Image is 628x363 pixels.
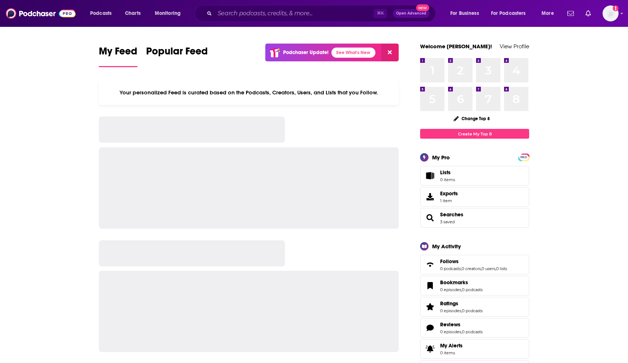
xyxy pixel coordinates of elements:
span: 1 item [440,198,458,203]
span: 0 items [440,350,463,355]
input: Search podcasts, credits, & more... [215,8,374,19]
button: open menu [486,8,536,19]
a: 0 episodes [440,287,461,292]
span: , [461,287,462,292]
span: Ratings [440,300,458,307]
svg: Add a profile image [613,5,619,11]
span: More [542,8,554,19]
a: 0 podcasts [462,308,483,313]
a: Searches [423,213,437,223]
span: Follows [440,258,459,265]
span: Lists [440,169,455,176]
a: Reviews [440,321,483,328]
button: Show profile menu [603,5,619,21]
span: Bookmarks [440,279,468,286]
span: Exports [423,192,437,202]
button: open menu [445,8,488,19]
a: Show notifications dropdown [583,7,594,20]
a: Reviews [423,323,437,333]
a: Welcome [PERSON_NAME]! [420,43,492,50]
span: , [461,308,462,313]
span: For Podcasters [491,8,526,19]
span: Searches [420,208,529,228]
a: 0 podcasts [462,287,483,292]
span: Lists [423,171,437,181]
span: Reviews [420,318,529,338]
span: Logged in as kkade [603,5,619,21]
img: Podchaser - Follow, Share and Rate Podcasts [6,7,76,20]
a: Bookmarks [440,279,483,286]
button: Change Top 8 [449,114,494,123]
div: Search podcasts, credits, & more... [202,5,443,22]
a: Ratings [440,300,483,307]
span: My Alerts [423,344,437,354]
span: 0 items [440,177,455,182]
span: Bookmarks [420,276,529,295]
a: View Profile [500,43,529,50]
a: PRO [519,154,528,160]
span: Open Advanced [396,12,426,15]
span: , [495,266,496,271]
a: My Feed [99,45,137,67]
span: Reviews [440,321,460,328]
div: My Pro [432,154,450,161]
span: Exports [440,190,458,197]
a: 0 episodes [440,308,461,313]
span: Podcasts [90,8,112,19]
a: Lists [420,166,529,185]
button: open menu [536,8,563,19]
span: My Feed [99,45,137,62]
span: Ratings [420,297,529,317]
span: ⌘ K [374,9,387,18]
a: Show notifications dropdown [564,7,577,20]
a: Follows [423,260,437,270]
a: 0 podcasts [462,329,483,334]
a: Ratings [423,302,437,312]
img: User Profile [603,5,619,21]
button: Open AdvancedNew [393,9,430,18]
span: Popular Feed [146,45,208,62]
span: Monitoring [155,8,181,19]
a: Searches [440,211,463,218]
a: 0 users [482,266,495,271]
span: PRO [519,155,528,160]
span: My Alerts [440,342,463,349]
a: Popular Feed [146,45,208,67]
div: Your personalized Feed is curated based on the Podcasts, Creators, Users, and Lists that you Follow. [99,80,399,105]
button: open menu [85,8,121,19]
span: Follows [420,255,529,274]
a: Create My Top 8 [420,129,529,139]
span: For Business [450,8,479,19]
a: 0 creators [462,266,481,271]
span: New [416,4,429,11]
span: , [461,329,462,334]
a: See What's New [331,48,375,58]
span: Lists [440,169,451,176]
div: My Activity [432,243,461,250]
a: 0 lists [496,266,507,271]
button: open menu [150,8,190,19]
a: 0 podcasts [440,266,461,271]
a: My Alerts [420,339,529,359]
a: 0 episodes [440,329,461,334]
a: Follows [440,258,507,265]
a: Charts [120,8,145,19]
span: Charts [125,8,141,19]
a: Bookmarks [423,281,437,291]
a: Exports [420,187,529,207]
p: Podchaser Update! [283,49,329,56]
a: 3 saved [440,219,455,224]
